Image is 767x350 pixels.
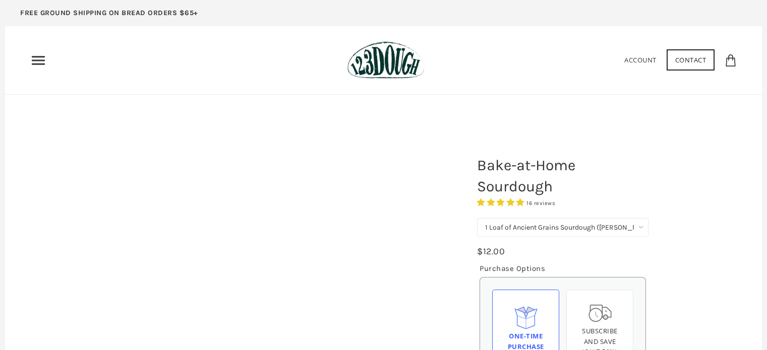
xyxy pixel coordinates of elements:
div: $12.00 [477,244,505,259]
a: FREE GROUND SHIPPING ON BREAD ORDERS $65+ [5,5,213,26]
img: 123Dough Bakery [347,41,425,79]
p: FREE GROUND SHIPPING ON BREAD ORDERS $65+ [20,8,198,19]
span: 4.75 stars [477,198,526,207]
span: Subscribe and save [582,326,618,346]
legend: Purchase Options [480,262,545,274]
a: Account [624,55,657,64]
span: 16 reviews [526,200,555,206]
a: Contact [667,49,715,71]
h1: Bake-at-Home Sourdough [469,150,656,202]
nav: Primary [30,52,46,68]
